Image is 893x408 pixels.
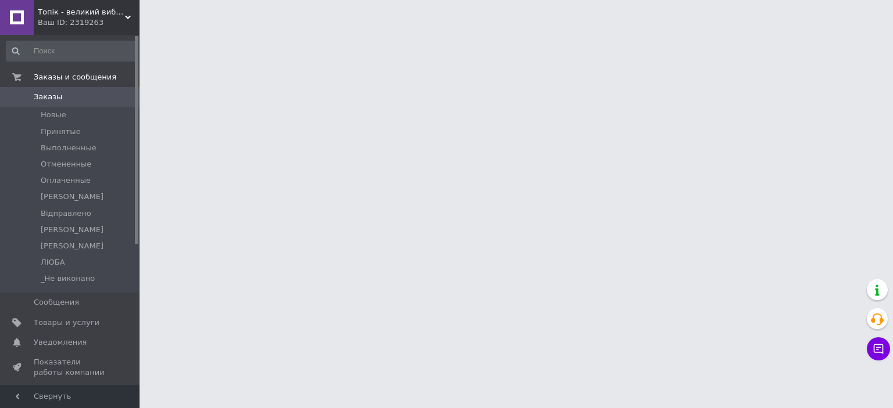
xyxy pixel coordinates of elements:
[41,175,91,186] span: Оплаченные
[34,297,79,308] span: Сообщения
[41,127,81,137] span: Принятые
[41,257,65,268] span: ЛЮБА
[41,192,103,202] span: [PERSON_NAME]
[34,337,87,348] span: Уведомления
[41,225,103,235] span: [PERSON_NAME]
[41,143,97,153] span: Выполненные
[34,72,116,82] span: Заказы и сообщения
[6,41,137,62] input: Поиск
[34,317,99,328] span: Товары и услуги
[41,110,66,120] span: Новые
[34,357,108,378] span: Показатели работы компании
[38,7,125,17] span: Топік - великий вибір взуття для чоловіків і жінок
[38,17,140,28] div: Ваш ID: 2319263
[41,273,95,284] span: _Не виконано
[34,92,62,102] span: Заказы
[41,241,103,251] span: [PERSON_NAME]
[41,159,91,169] span: Отмененные
[41,208,91,219] span: Відправлено
[867,337,890,360] button: Чат с покупателем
